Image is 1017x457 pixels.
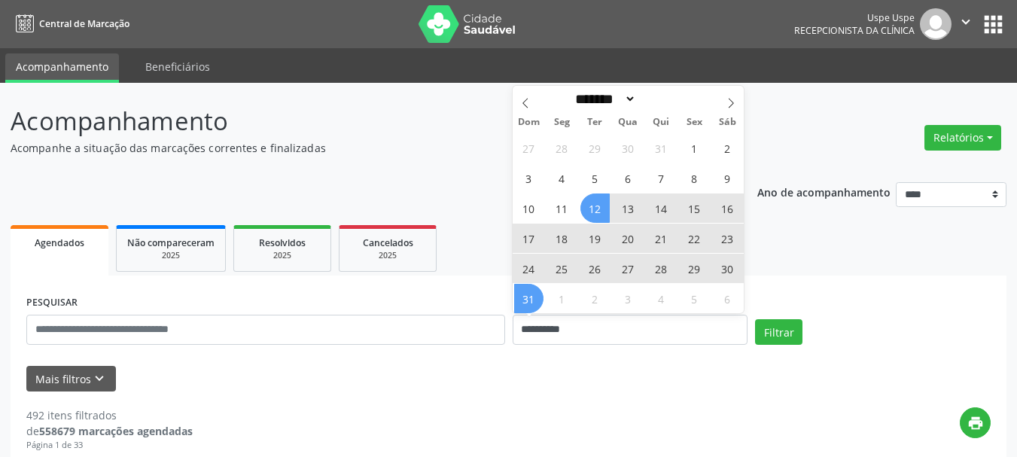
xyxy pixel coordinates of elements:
[755,319,802,345] button: Filtrar
[713,193,742,223] span: Agosto 16, 2025
[547,224,577,253] span: Agosto 18, 2025
[680,163,709,193] span: Agosto 8, 2025
[794,11,915,24] div: Uspe Uspe
[647,193,676,223] span: Agosto 14, 2025
[514,163,544,193] span: Agosto 3, 2025
[547,133,577,163] span: Julho 28, 2025
[11,140,708,156] p: Acompanhe a situação das marcações correntes e finalizadas
[711,117,744,127] span: Sáb
[135,53,221,80] a: Beneficiários
[11,102,708,140] p: Acompanhamento
[513,117,546,127] span: Dom
[547,284,577,313] span: Setembro 1, 2025
[580,224,610,253] span: Agosto 19, 2025
[578,117,611,127] span: Ter
[614,254,643,283] span: Agosto 27, 2025
[580,254,610,283] span: Agosto 26, 2025
[924,125,1001,151] button: Relatórios
[614,284,643,313] span: Setembro 3, 2025
[26,366,116,392] button: Mais filtroskeyboard_arrow_down
[547,163,577,193] span: Agosto 4, 2025
[571,91,637,107] select: Month
[960,407,991,438] button: print
[713,254,742,283] span: Agosto 30, 2025
[680,224,709,253] span: Agosto 22, 2025
[713,163,742,193] span: Agosto 9, 2025
[5,53,119,83] a: Acompanhamento
[611,117,644,127] span: Qua
[713,284,742,313] span: Setembro 6, 2025
[644,117,677,127] span: Qui
[680,193,709,223] span: Agosto 15, 2025
[980,11,1006,38] button: apps
[580,163,610,193] span: Agosto 5, 2025
[514,224,544,253] span: Agosto 17, 2025
[680,284,709,313] span: Setembro 5, 2025
[958,14,974,30] i: 
[677,117,711,127] span: Sex
[580,284,610,313] span: Setembro 2, 2025
[547,193,577,223] span: Agosto 11, 2025
[647,163,676,193] span: Agosto 7, 2025
[952,8,980,40] button: 
[794,24,915,37] span: Recepcionista da clínica
[647,254,676,283] span: Agosto 28, 2025
[35,236,84,249] span: Agendados
[636,91,686,107] input: Year
[11,11,129,36] a: Central de Marcação
[680,254,709,283] span: Agosto 29, 2025
[26,407,193,423] div: 492 itens filtrados
[614,163,643,193] span: Agosto 6, 2025
[245,250,320,261] div: 2025
[26,423,193,439] div: de
[647,224,676,253] span: Agosto 21, 2025
[580,193,610,223] span: Agosto 12, 2025
[127,236,215,249] span: Não compareceram
[614,133,643,163] span: Julho 30, 2025
[39,424,193,438] strong: 558679 marcações agendadas
[39,17,129,30] span: Central de Marcação
[647,284,676,313] span: Setembro 4, 2025
[26,439,193,452] div: Página 1 de 33
[91,370,108,387] i: keyboard_arrow_down
[514,133,544,163] span: Julho 27, 2025
[547,254,577,283] span: Agosto 25, 2025
[26,291,78,315] label: PESQUISAR
[514,254,544,283] span: Agosto 24, 2025
[713,224,742,253] span: Agosto 23, 2025
[259,236,306,249] span: Resolvidos
[363,236,413,249] span: Cancelados
[580,133,610,163] span: Julho 29, 2025
[614,193,643,223] span: Agosto 13, 2025
[350,250,425,261] div: 2025
[514,284,544,313] span: Agosto 31, 2025
[614,224,643,253] span: Agosto 20, 2025
[647,133,676,163] span: Julho 31, 2025
[757,182,891,201] p: Ano de acompanhamento
[680,133,709,163] span: Agosto 1, 2025
[713,133,742,163] span: Agosto 2, 2025
[920,8,952,40] img: img
[127,250,215,261] div: 2025
[967,415,984,431] i: print
[514,193,544,223] span: Agosto 10, 2025
[545,117,578,127] span: Seg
